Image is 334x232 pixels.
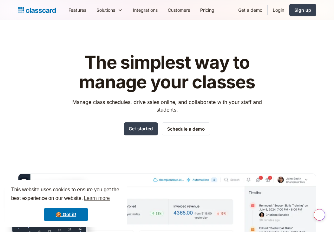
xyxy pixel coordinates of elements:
a: Schedule a demo [162,122,210,135]
span: This website uses cookies to ensure you get the best experience on our website. [11,186,121,203]
div: Solutions [96,7,115,13]
a: Integrations [128,3,163,17]
div: Solutions [91,3,128,17]
a: learn more about cookies [83,194,111,203]
a: Features [63,3,91,17]
a: Pricing [195,3,219,17]
a: Login [268,3,289,17]
p: Manage class schedules, drive sales online, and collaborate with your staff and students. [66,98,268,113]
div: Sign up [294,7,311,13]
a: Logo [18,6,56,15]
a: Get started [124,122,158,135]
div: cookieconsent [5,180,127,227]
a: Customers [163,3,195,17]
a: Sign up [289,4,316,16]
a: Get a demo [233,3,267,17]
h1: The simplest way to manage your classes [66,53,268,92]
a: dismiss cookie message [44,208,88,221]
